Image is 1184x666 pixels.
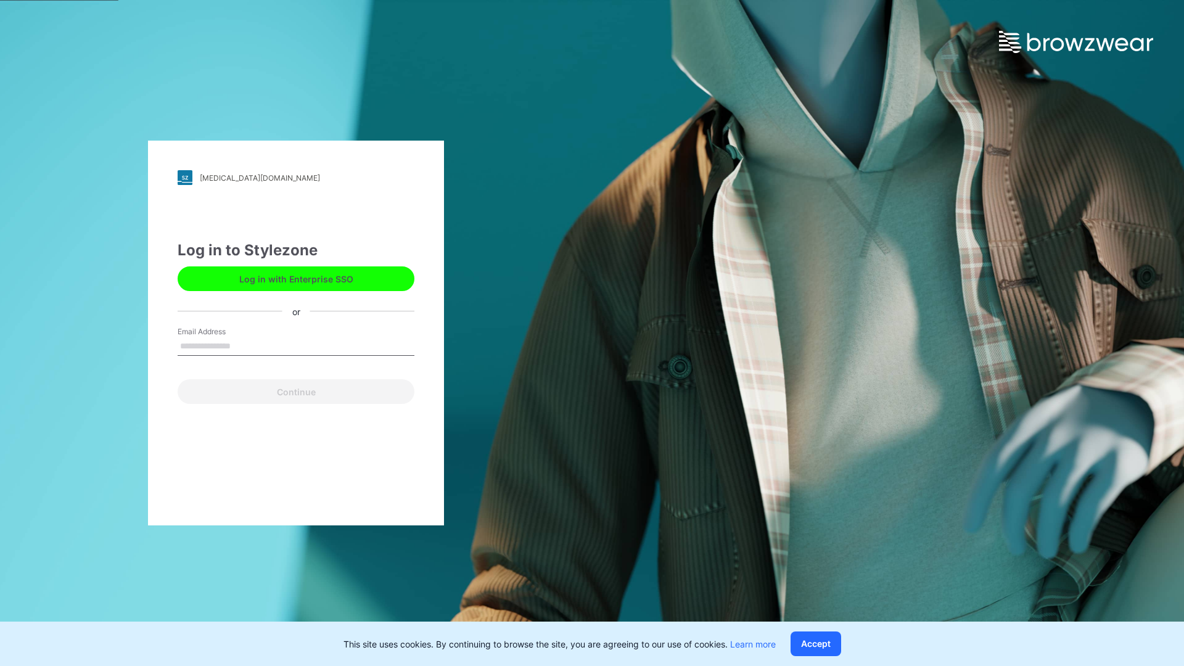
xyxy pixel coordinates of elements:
[730,639,776,649] a: Learn more
[999,31,1153,53] img: browzwear-logo.e42bd6dac1945053ebaf764b6aa21510.svg
[200,173,320,183] div: [MEDICAL_DATA][DOMAIN_NAME]
[178,170,192,185] img: stylezone-logo.562084cfcfab977791bfbf7441f1a819.svg
[178,170,414,185] a: [MEDICAL_DATA][DOMAIN_NAME]
[178,266,414,291] button: Log in with Enterprise SSO
[178,326,264,337] label: Email Address
[178,239,414,261] div: Log in to Stylezone
[791,631,841,656] button: Accept
[343,638,776,651] p: This site uses cookies. By continuing to browse the site, you are agreeing to our use of cookies.
[282,305,310,318] div: or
